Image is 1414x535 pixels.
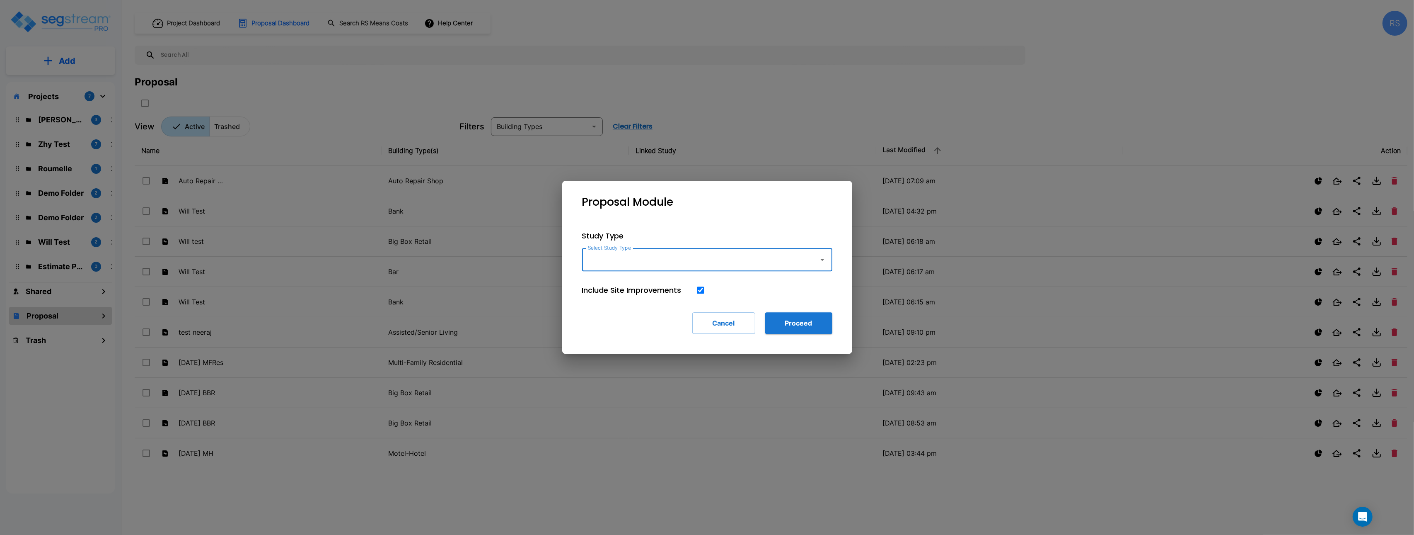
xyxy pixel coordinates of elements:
[765,312,832,334] button: Proceed
[582,285,682,296] p: Include Site Improvements
[588,244,631,251] label: Select Study Type
[1353,507,1373,527] div: Open Intercom Messenger
[582,230,832,241] p: Study Type
[692,312,755,334] button: Cancel
[582,194,674,210] p: Proposal Module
